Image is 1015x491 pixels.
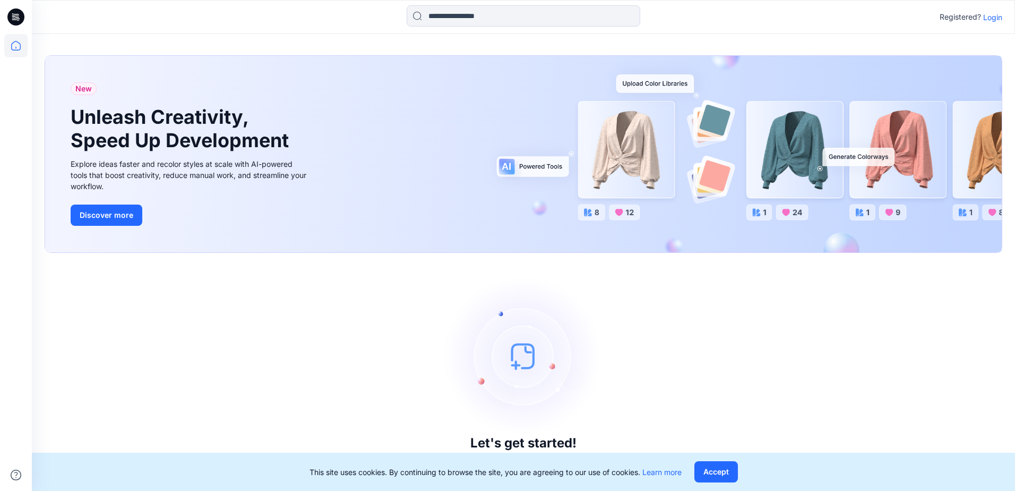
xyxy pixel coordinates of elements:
p: Registered? [940,11,981,23]
span: New [75,82,92,95]
p: This site uses cookies. By continuing to browse the site, you are agreeing to our use of cookies. [309,467,682,478]
button: Discover more [71,205,142,226]
a: Discover more [71,205,309,226]
a: Learn more [642,468,682,477]
h3: Let's get started! [470,436,577,451]
h1: Unleash Creativity, Speed Up Development [71,106,294,151]
button: Accept [694,461,738,482]
div: Explore ideas faster and recolor styles at scale with AI-powered tools that boost creativity, red... [71,158,309,192]
img: empty-state-image.svg [444,276,603,436]
p: Login [983,12,1002,23]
